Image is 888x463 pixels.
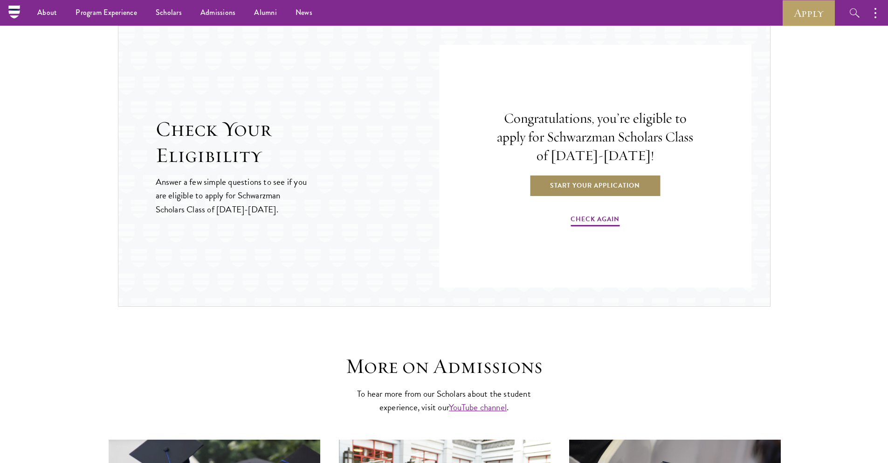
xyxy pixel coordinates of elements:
[300,353,589,379] h3: More on Admissions
[353,387,535,414] p: To hear more from our Scholars about the student experience, visit our .
[449,400,507,414] a: YouTube channel
[156,116,439,168] h2: Check Your Eligibility
[529,174,661,196] a: Start Your Application
[571,213,620,228] a: Check Again
[490,109,700,165] h4: Congratulations, you’re eligible to apply for Schwarzman Scholars Class of [DATE]-[DATE]!
[156,175,308,216] p: Answer a few simple questions to see if you are eligible to apply for Schwarzman Scholars Class o...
